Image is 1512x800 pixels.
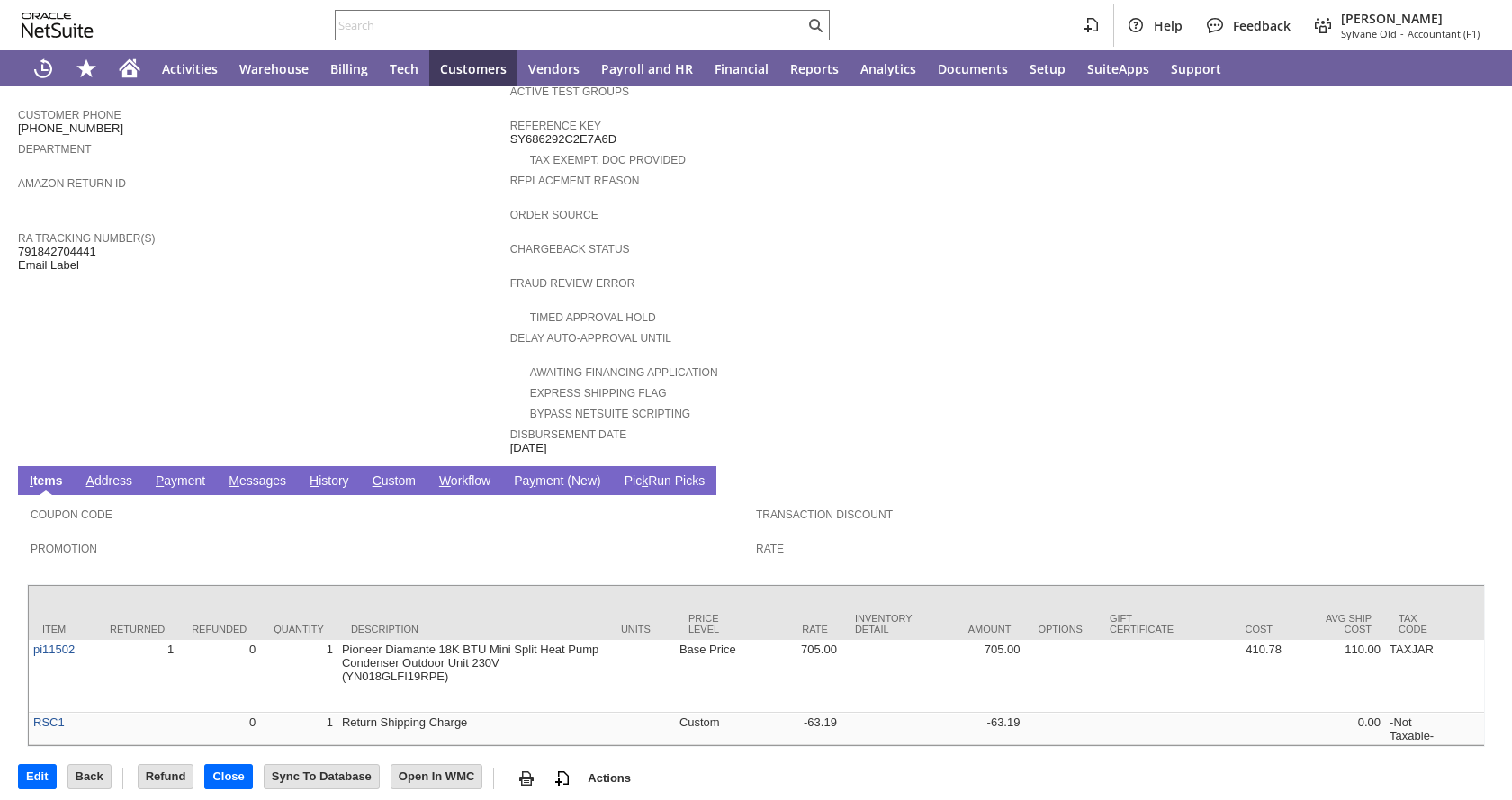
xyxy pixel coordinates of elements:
[310,473,319,488] span: H
[1154,17,1183,34] span: Help
[31,543,97,555] a: Promotion
[855,613,913,634] div: Inventory Detail
[510,243,630,256] a: Chargeback Status
[32,58,54,79] svg: Recent Records
[517,50,590,86] a: Vendors
[22,50,65,86] a: Recent Records
[18,143,92,156] a: Department
[805,14,826,36] svg: Search
[927,50,1019,86] a: Documents
[510,209,598,221] a: Order Source
[790,60,839,77] span: Reports
[18,245,96,273] span: 791842704441 Email Label
[31,508,112,521] a: Coupon Code
[162,60,218,77] span: Activities
[1400,27,1404,40] span: -
[18,109,121,121] a: Customer Phone
[25,473,67,490] a: Items
[1408,27,1480,40] span: Accountant (F1)
[337,640,607,713] td: Pioneer Diamante 18K BTU Mini Split Heat Pump Condenser Outdoor Unit 230V (YN018GLFI19RPE)
[510,441,547,455] span: [DATE]
[510,332,671,345] a: Delay Auto-Approval Until
[688,613,729,634] div: Price Level
[601,60,693,77] span: Payroll and HR
[510,175,640,187] a: Replacement reason
[351,624,594,634] div: Description
[1462,470,1483,491] a: Unrolled view on
[435,473,495,490] a: Workflow
[139,765,193,788] input: Refund
[1038,624,1083,634] div: Options
[1385,713,1453,745] td: -Not Taxable-
[742,713,841,745] td: -63.19
[108,50,151,86] a: Home
[439,473,451,488] span: W
[1286,713,1385,745] td: 0.00
[239,60,309,77] span: Warehouse
[178,640,260,713] td: 0
[265,765,379,788] input: Sync To Database
[510,132,617,147] span: SY686292C2E7A6D
[19,765,56,788] input: Edit
[530,366,718,379] a: Awaiting Financing Application
[510,428,627,441] a: Disbursement Date
[76,58,97,79] svg: Shortcuts
[1233,17,1291,34] span: Feedback
[229,50,319,86] a: Warehouse
[529,473,535,488] span: y
[391,765,482,788] input: Open In WMC
[86,473,94,488] span: A
[1187,640,1286,713] td: 410.78
[530,311,656,324] a: Timed Approval Hold
[30,473,33,488] span: I
[675,713,742,745] td: Custom
[530,154,686,166] a: Tax Exempt. Doc Provided
[590,50,704,86] a: Payroll and HR
[305,473,354,490] a: History
[1341,27,1397,40] span: Sylvane Old
[205,765,251,788] input: Close
[510,120,601,132] a: Reference Key
[530,387,667,400] a: Express Shipping Flag
[192,624,247,634] div: Refunded
[675,640,742,713] td: Base Price
[33,715,65,729] a: RSC1
[260,640,337,713] td: 1
[756,508,893,521] a: Transaction Discount
[779,50,850,86] a: Reports
[1087,60,1149,77] span: SuiteApps
[580,771,638,785] a: Actions
[151,473,210,490] a: Payment
[620,473,709,490] a: PickRun Picks
[319,50,379,86] a: Billing
[224,473,291,490] a: Messages
[151,50,229,86] a: Activities
[368,473,420,490] a: Custom
[33,643,75,656] a: pi11502
[642,473,648,488] span: k
[1341,10,1480,27] span: [PERSON_NAME]
[510,85,629,98] a: Active Test Groups
[337,713,607,745] td: Return Shipping Charge
[260,713,337,745] td: 1
[440,60,507,77] span: Customers
[516,768,537,789] img: print.svg
[715,60,769,77] span: Financial
[110,624,165,634] div: Returned
[756,624,828,634] div: Rate
[925,713,1024,745] td: -63.19
[18,121,123,136] span: [PHONE_NUMBER]
[939,624,1011,634] div: Amount
[742,640,841,713] td: 705.00
[1399,613,1439,634] div: Tax Code
[429,50,517,86] a: Customers
[274,624,324,634] div: Quantity
[68,765,111,788] input: Back
[336,14,805,36] input: Search
[704,50,779,86] a: Financial
[938,60,1008,77] span: Documents
[850,50,927,86] a: Analytics
[1300,613,1372,634] div: Avg Ship Cost
[96,640,178,713] td: 1
[1160,50,1232,86] a: Support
